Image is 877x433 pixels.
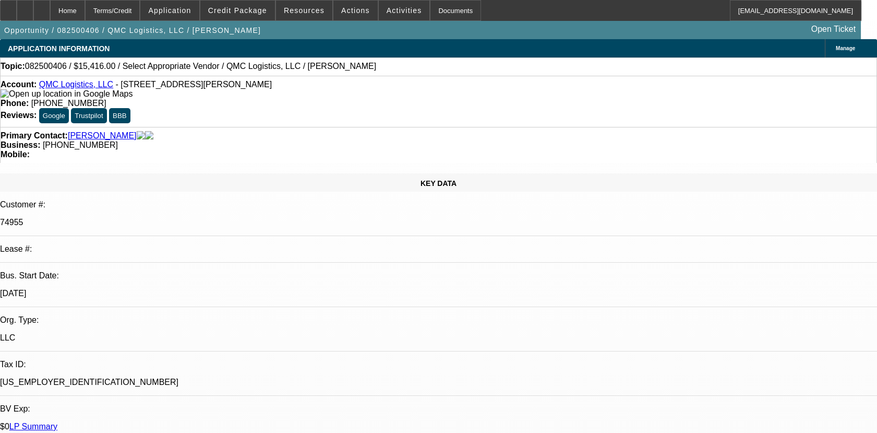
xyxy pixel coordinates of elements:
strong: Phone: [1,99,29,108]
button: Google [39,108,69,123]
a: View Google Maps [1,89,133,98]
span: Manage [836,45,855,51]
span: Resources [284,6,325,15]
img: Open up location in Google Maps [1,89,133,99]
button: Credit Package [200,1,275,20]
button: Trustpilot [71,108,106,123]
span: KEY DATA [421,179,456,188]
span: - [STREET_ADDRESS][PERSON_NAME] [116,80,272,89]
span: APPLICATION INFORMATION [8,44,110,53]
span: 082500406 / $15,416.00 / Select Appropriate Vendor / QMC Logistics, LLC / [PERSON_NAME] [25,62,376,71]
img: linkedin-icon.png [145,131,153,141]
strong: Business: [1,141,40,149]
strong: Primary Contact: [1,131,68,141]
a: QMC Logistics, LLC [39,80,113,89]
span: Credit Package [208,6,267,15]
span: [PHONE_NUMBER] [31,99,106,108]
button: Application [140,1,199,20]
button: Actions [333,1,378,20]
a: LP Summary [9,422,57,431]
span: Activities [387,6,422,15]
strong: Topic: [1,62,25,71]
a: [PERSON_NAME] [68,131,137,141]
strong: Mobile: [1,150,30,159]
button: Resources [276,1,332,20]
span: [PHONE_NUMBER] [43,141,118,149]
img: facebook-icon.png [137,131,145,141]
span: Actions [341,6,370,15]
span: Opportunity / 082500406 / QMC Logistics, LLC / [PERSON_NAME] [4,26,261,34]
button: Activities [379,1,430,20]
strong: Account: [1,80,37,89]
strong: Reviews: [1,111,37,120]
span: Application [148,6,191,15]
button: BBB [109,108,130,123]
a: Open Ticket [807,20,860,38]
